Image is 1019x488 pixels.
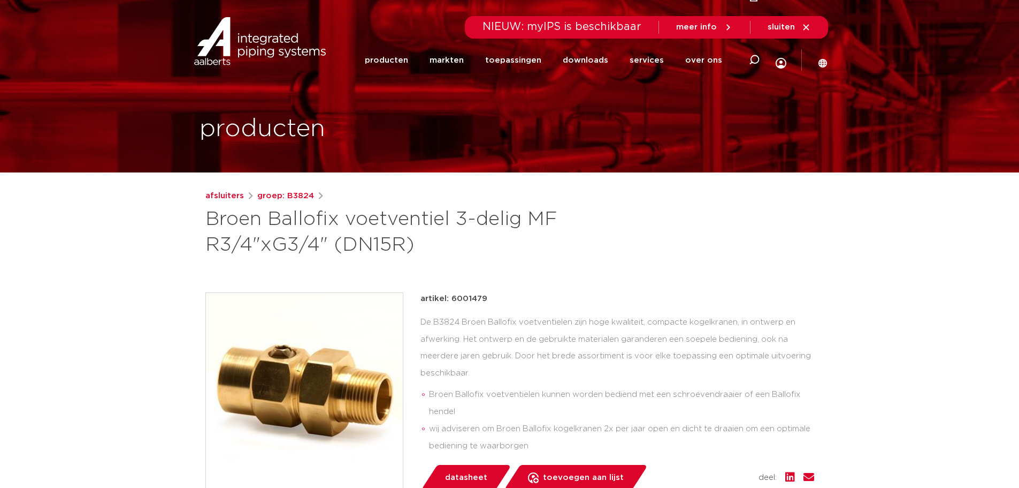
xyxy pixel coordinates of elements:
[676,23,717,31] span: meer info
[485,39,541,82] a: toepassingen
[205,190,244,202] a: afsluiters
[758,471,777,484] span: deel:
[200,112,325,146] h1: producten
[429,386,814,421] li: Broen Ballofix voetventielen kunnen worden bediend met een schroevendraaier of een Ballofix hendel
[257,190,314,202] a: groep: B3824
[420,292,487,305] p: artikel: 6001479
[685,39,722,82] a: over ons
[420,314,814,459] div: De B3824 Broen Ballofix voetventielen zijn hoge kwaliteit, compacte kogelkranen, in ontwerp en af...
[768,22,811,32] a: sluiten
[430,39,464,82] a: markten
[429,421,814,455] li: wij adviseren om Broen Ballofix kogelkranen 2x per jaar open en dicht te draaien om een optimale ...
[205,207,607,258] h1: Broen Ballofix voetventiel 3-delig MF R3/4"xG3/4" (DN15R)
[543,469,624,486] span: toevoegen aan lijst
[676,22,733,32] a: meer info
[445,469,487,486] span: datasheet
[482,21,641,32] span: NIEUW: myIPS is beschikbaar
[768,23,795,31] span: sluiten
[365,39,722,82] nav: Menu
[630,39,664,82] a: services
[776,35,786,85] div: my IPS
[563,39,608,82] a: downloads
[365,39,408,82] a: producten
